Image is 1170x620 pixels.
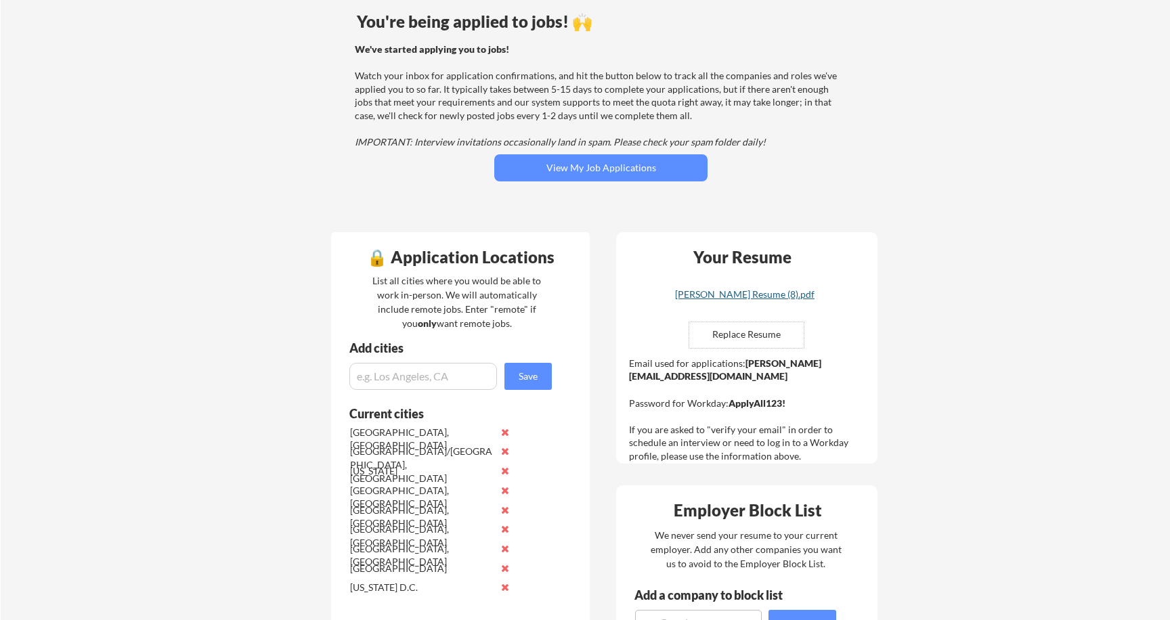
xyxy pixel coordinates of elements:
div: [US_STATE] [350,464,493,478]
div: 🔒 Application Locations [334,249,586,265]
div: We never send your resume to your current employer. Add any other companies you want us to avoid ... [649,528,842,571]
div: [GEOGRAPHIC_DATA], [GEOGRAPHIC_DATA] [350,484,493,510]
a: [PERSON_NAME] Resume (8).pdf [664,290,825,311]
div: [GEOGRAPHIC_DATA],[GEOGRAPHIC_DATA] [350,426,493,452]
strong: only [418,317,437,329]
div: Your Resume [675,249,809,265]
div: Email used for applications: Password for Workday: If you are asked to "verify your email" in ord... [629,357,868,463]
div: [GEOGRAPHIC_DATA], [GEOGRAPHIC_DATA] [350,542,493,569]
div: Current cities [349,407,537,420]
div: [US_STATE] D.C. [350,581,493,594]
div: [GEOGRAPHIC_DATA] [350,562,493,575]
strong: [PERSON_NAME][EMAIL_ADDRESS][DOMAIN_NAME] [629,357,821,382]
div: List all cities where you would be able to work in-person. We will automatically include remote j... [364,273,550,330]
div: Watch your inbox for application confirmations, and hit the button below to track all the compani... [355,43,843,149]
div: Add cities [349,342,555,354]
div: [GEOGRAPHIC_DATA]/[GEOGRAPHIC_DATA], [GEOGRAPHIC_DATA] [350,445,493,485]
strong: ApplyAll123! [729,397,785,409]
input: e.g. Los Angeles, CA [349,363,497,390]
em: IMPORTANT: Interview invitations occasionally land in spam. Please check your spam folder daily! [355,136,766,148]
button: Save [504,363,552,390]
div: [PERSON_NAME] Resume (8).pdf [664,290,825,299]
button: View My Job Applications [494,154,708,181]
div: Employer Block List [622,502,873,518]
strong: We've started applying you to jobs! [355,43,509,55]
div: You're being applied to jobs! 🙌 [357,14,845,30]
div: Add a company to block list [634,589,804,601]
div: [GEOGRAPHIC_DATA], [GEOGRAPHIC_DATA] [350,504,493,530]
div: [GEOGRAPHIC_DATA], [GEOGRAPHIC_DATA] [350,523,493,549]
